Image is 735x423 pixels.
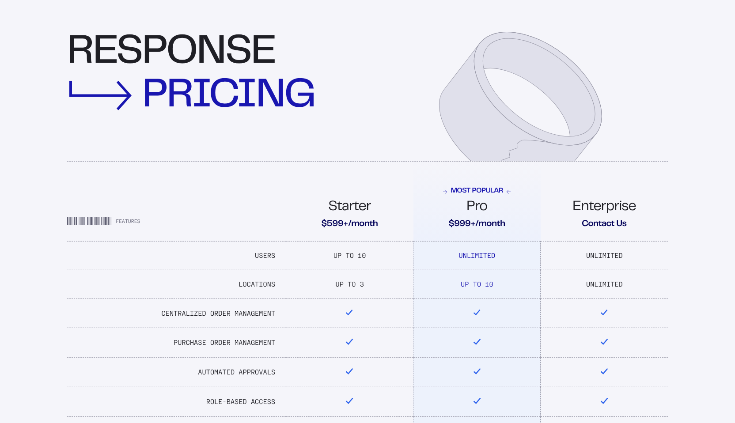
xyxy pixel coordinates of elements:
[67,270,286,298] td: Locations
[443,187,511,196] span: Most Popular
[582,219,626,230] span: Contact Us
[67,217,286,230] div: Features
[67,387,286,416] td: Role-Based Access
[413,241,541,270] td: Unlimited
[67,328,286,358] td: Purchase Order Management
[67,241,286,270] td: Users
[322,219,378,230] span: $599+/month
[286,270,413,298] td: Up To 3
[449,219,505,230] span: $999+/month
[541,270,668,298] td: Unlimited
[413,270,541,298] td: Up To 10
[466,200,487,215] span: Pro
[67,34,317,119] div: response
[67,298,286,328] td: Centralized Order Management
[328,200,371,215] span: Starter
[286,241,413,270] td: Up To 10
[572,200,636,215] span: Enterprise
[541,241,668,270] td: Unlimited
[67,357,286,387] td: Automated Approvals
[142,78,315,116] div: pricing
